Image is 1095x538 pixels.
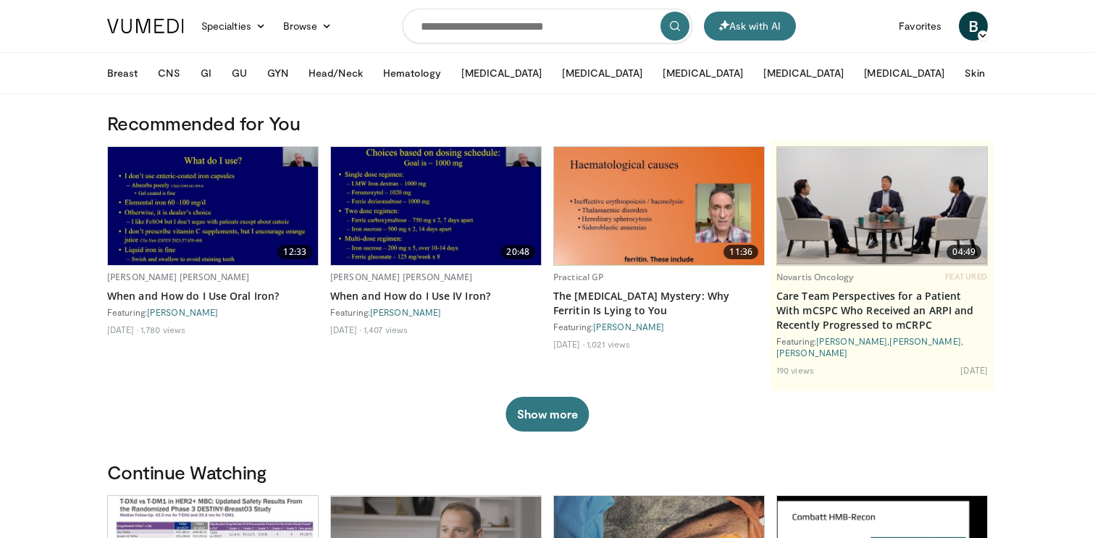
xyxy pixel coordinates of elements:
li: [DATE] [107,324,138,335]
button: Hematology [374,59,450,88]
h3: Continue Watching [107,461,988,484]
div: Featuring: [330,306,542,318]
span: 12:33 [277,245,312,259]
a: [PERSON_NAME] [593,321,664,332]
a: 12:33 [108,147,318,265]
button: CNS [149,59,188,88]
span: 20:48 [500,245,535,259]
a: 04:49 [777,147,987,265]
a: [PERSON_NAME] [816,336,887,346]
a: When and How do I Use Oral Iron? [107,289,319,303]
button: Head/Neck [300,59,372,88]
li: 1,021 views [587,338,630,350]
button: [MEDICAL_DATA] [755,59,852,88]
img: VuMedi Logo [107,19,184,33]
a: Specialties [193,12,274,41]
img: 4e9eeae5-b6a7-41be-a190-5c4e432274eb.620x360_q85_upscale.jpg [108,147,318,265]
a: The [MEDICAL_DATA] Mystery: Why Ferritin Is Lying to You [553,289,765,318]
a: Favorites [890,12,950,41]
input: Search topics, interventions [403,9,692,43]
h3: Recommended for You [107,112,988,135]
button: Skin [956,59,993,88]
button: Ask with AI [704,12,796,41]
a: [PERSON_NAME] [147,307,218,317]
li: 190 views [776,364,814,376]
img: cad44f18-58c5-46ed-9b0e-fe9214b03651.jpg.620x360_q85_upscale.jpg [777,148,987,264]
button: Breast [98,59,146,88]
a: [PERSON_NAME] [PERSON_NAME] [330,271,472,283]
span: FEATURED [945,272,988,282]
a: [PERSON_NAME] [776,348,847,358]
button: [MEDICAL_DATA] [453,59,550,88]
li: 1,780 views [140,324,185,335]
li: [DATE] [553,338,584,350]
img: 210b7036-983c-4937-bd73-ab58786e5846.620x360_q85_upscale.jpg [331,147,541,265]
li: 1,407 views [364,324,408,335]
button: GI [192,59,220,88]
a: Browse [274,12,341,41]
a: Care Team Perspectives for a Patient With mCSPC Who Received an ARPI and Recently Progressed to m... [776,289,988,332]
button: [MEDICAL_DATA] [654,59,752,88]
a: [PERSON_NAME] [889,336,960,346]
a: Novartis Oncology [776,271,853,283]
button: [MEDICAL_DATA] [855,59,953,88]
button: Show more [505,397,589,432]
a: B [959,12,988,41]
a: Practical GP [553,271,603,283]
a: [PERSON_NAME] [370,307,441,317]
a: 20:48 [331,147,541,265]
div: Featuring: [553,321,765,332]
button: GYN [259,59,297,88]
li: [DATE] [330,324,361,335]
a: When and How do I Use IV Iron? [330,289,542,303]
li: [DATE] [960,364,988,376]
img: b9c7e32f-a5ed-413e-9f38-5ddd217fc877.620x360_q85_upscale.jpg [554,147,764,265]
a: [PERSON_NAME] [PERSON_NAME] [107,271,249,283]
a: 11:36 [554,147,764,265]
button: [MEDICAL_DATA] [553,59,651,88]
div: Featuring: , , [776,335,988,358]
span: 11:36 [723,245,758,259]
span: 04:49 [947,245,981,259]
button: GU [223,59,256,88]
div: Featuring: [107,306,319,318]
